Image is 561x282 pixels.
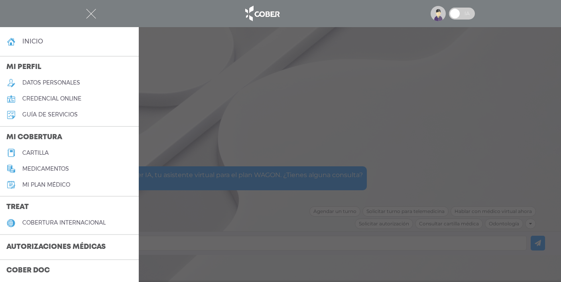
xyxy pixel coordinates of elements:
h5: cobertura internacional [22,219,106,226]
img: Cober_menu-close-white.svg [86,9,96,19]
h4: inicio [22,37,43,45]
h5: cartilla [22,150,49,156]
h5: datos personales [22,79,80,86]
img: logo_cober_home-white.png [241,4,283,23]
img: profile-placeholder.svg [431,6,446,21]
h5: medicamentos [22,166,69,172]
h5: credencial online [22,95,81,102]
h5: Mi plan médico [22,181,70,188]
h5: guía de servicios [22,111,78,118]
